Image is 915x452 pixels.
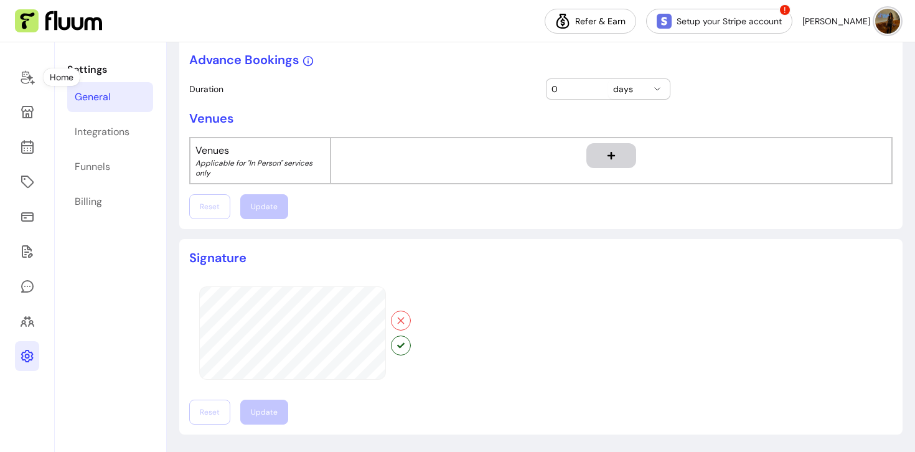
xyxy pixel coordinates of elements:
button: days [608,79,670,99]
div: Billing [75,194,102,209]
label: Duration [189,83,536,95]
div: General [75,90,111,105]
p: Advance Bookings [189,51,893,68]
img: Stripe Icon [657,14,672,29]
button: avatar[PERSON_NAME] [802,9,900,34]
div: Integrations [75,125,129,139]
a: Settings [15,341,39,371]
span: [PERSON_NAME] [802,15,870,27]
img: avatar [875,9,900,34]
img: Fluum Logo [15,9,102,33]
a: Storefront [15,97,39,127]
p: Venues [195,143,325,158]
div: Home [44,68,80,86]
p: Settings [67,62,153,77]
a: Forms [15,237,39,266]
p: Applicable for "In Person" services only [195,158,325,178]
a: Setup your Stripe account [646,9,792,34]
a: Clients [15,306,39,336]
a: My Messages [15,271,39,301]
a: Offerings [15,167,39,197]
p: Venues [189,110,893,127]
span: days [613,83,650,95]
a: Home [15,62,39,92]
a: Integrations [67,117,153,147]
a: Sales [15,202,39,232]
a: General [67,82,153,112]
a: Funnels [67,152,153,182]
span: ! [779,4,791,16]
div: Funnels [75,159,110,174]
a: Calendar [15,132,39,162]
p: Signature [189,249,893,266]
a: Refer & Earn [545,9,636,34]
a: Billing [67,187,153,217]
